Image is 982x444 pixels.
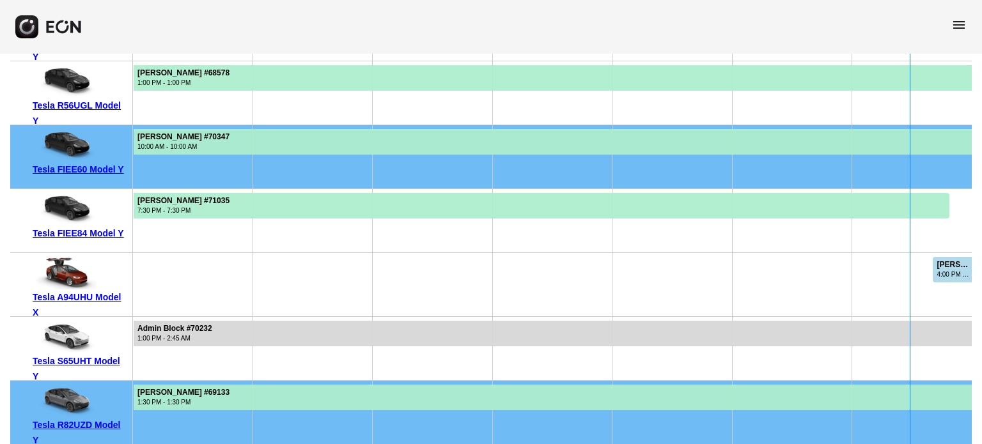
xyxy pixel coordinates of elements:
[137,388,230,397] div: [PERSON_NAME] #69133
[33,226,128,241] div: Tesla FIEE84 Model Y
[137,206,230,215] div: 7:30 PM - 7:30 PM
[133,125,972,155] div: Rented for 30 days by Payam Cherchian Current status is rental
[133,317,972,346] div: Rented for 15 days by Admin Block Current status is rental
[33,353,128,384] div: Tesla S65UHT Model Y
[33,194,97,226] img: car
[137,68,230,78] div: [PERSON_NAME] #68578
[33,130,97,162] img: car
[137,142,230,151] div: 10:00 AM - 10:00 AM
[33,289,128,320] div: Tesla A94UHU Model X
[133,189,950,218] div: Rented for 7 days by Xinghan Zou Current status is rental
[137,78,230,88] div: 1:00 PM - 1:00 PM
[937,260,970,270] div: [PERSON_NAME] #71878
[951,17,967,33] span: menu
[133,61,972,91] div: Rented for 30 days by meli marin Current status is rental
[33,385,97,417] img: car
[33,162,128,177] div: Tesla FIEE60 Model Y
[937,270,970,279] div: 4:00 PM - 4:00 PM
[33,257,97,289] img: car
[137,397,230,407] div: 1:30 PM - 1:30 PM
[133,381,972,410] div: Rented for 30 days by Charles Dean Current status is rental
[137,324,212,333] div: Admin Block #70232
[137,196,230,206] div: [PERSON_NAME] #71035
[932,253,972,282] div: Rented for 5 days by Alyssa Brown Current status is open
[33,66,97,98] img: car
[33,98,128,128] div: Tesla R56UGL Model Y
[137,333,212,343] div: 1:00 PM - 2:45 AM
[33,321,97,353] img: car
[137,132,230,142] div: [PERSON_NAME] #70347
